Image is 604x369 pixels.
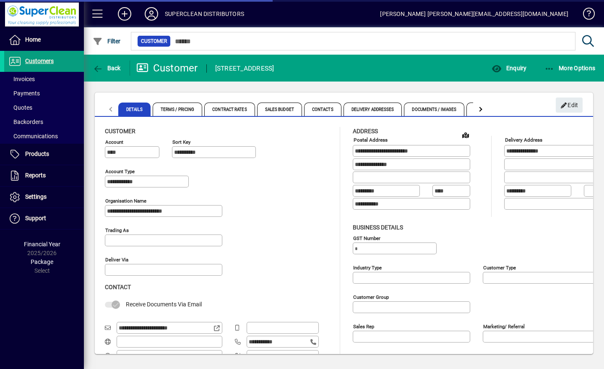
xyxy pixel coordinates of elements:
[91,34,123,49] button: Filter
[25,150,49,157] span: Products
[111,6,138,21] button: Add
[105,139,123,145] mat-label: Account
[215,62,274,75] div: [STREET_ADDRESS]
[344,103,402,116] span: Delivery Addresses
[353,353,372,358] mat-label: Manager
[105,227,129,233] mat-label: Trading as
[4,208,84,229] a: Support
[8,90,40,97] span: Payments
[25,36,41,43] span: Home
[24,241,60,248] span: Financial Year
[4,72,84,86] a: Invoices
[556,98,583,113] button: Edit
[8,104,32,111] span: Quotes
[353,224,403,231] span: Business details
[544,65,596,71] span: More Options
[172,139,190,145] mat-label: Sort key
[483,323,525,329] mat-label: Marketing/ Referral
[4,165,84,186] a: Reports
[4,86,84,100] a: Payments
[459,128,472,142] a: View on map
[105,169,135,174] mat-label: Account Type
[542,61,598,76] button: More Options
[489,61,528,76] button: Enquiry
[4,129,84,143] a: Communications
[483,353,498,358] mat-label: Region
[380,7,568,21] div: [PERSON_NAME] [PERSON_NAME][EMAIL_ADDRESS][DOMAIN_NAME]
[141,37,167,45] span: Customer
[138,6,165,21] button: Profile
[126,301,202,308] span: Receive Documents Via Email
[353,128,378,134] span: Address
[25,215,46,221] span: Support
[466,103,513,116] span: Custom Fields
[4,115,84,129] a: Backorders
[257,103,302,116] span: Sales Budget
[353,294,389,300] mat-label: Customer group
[353,264,382,270] mat-label: Industry type
[353,323,374,329] mat-label: Sales rep
[577,2,594,29] a: Knowledge Base
[404,103,464,116] span: Documents / Images
[136,61,198,75] div: Customer
[105,257,128,263] mat-label: Deliver via
[560,98,578,112] span: Edit
[93,65,121,71] span: Back
[8,76,35,82] span: Invoices
[304,103,341,116] span: Contacts
[8,119,43,125] span: Backorders
[84,61,130,76] app-page-header-button: Back
[483,264,516,270] mat-label: Customer type
[8,133,58,140] span: Communications
[25,193,47,200] span: Settings
[4,29,84,50] a: Home
[204,103,255,116] span: Contract Rates
[118,103,151,116] span: Details
[353,235,380,241] mat-label: GST Number
[165,7,244,21] div: SUPERCLEAN DISTRIBUTORS
[105,128,135,134] span: Customer
[25,172,46,179] span: Reports
[4,100,84,115] a: Quotes
[4,187,84,208] a: Settings
[91,61,123,76] button: Back
[93,38,121,45] span: Filter
[105,198,146,204] mat-label: Organisation name
[105,284,131,290] span: Contact
[492,65,526,71] span: Enquiry
[25,58,54,64] span: Customers
[4,144,84,165] a: Products
[31,258,53,265] span: Package
[153,103,203,116] span: Terms / Pricing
